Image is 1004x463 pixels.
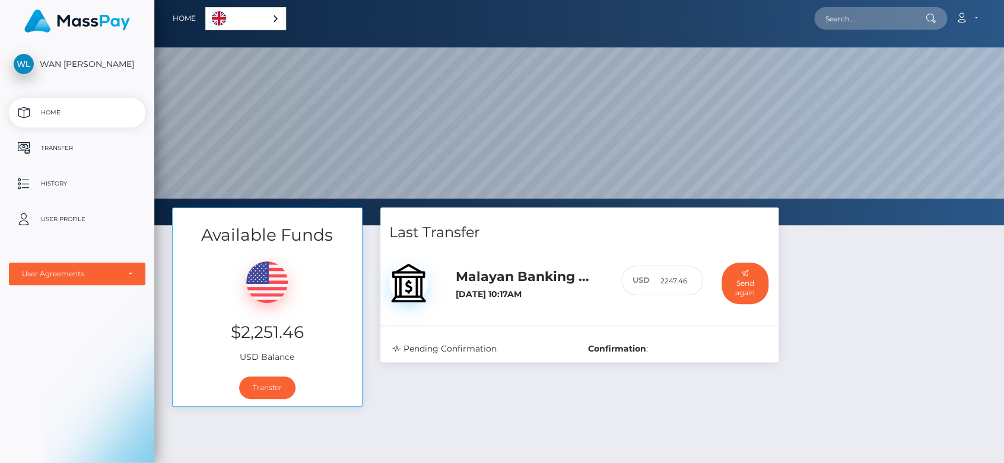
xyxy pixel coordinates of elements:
[389,264,428,302] img: bank.svg
[205,7,286,30] div: Language
[588,343,646,354] b: Confirmation
[455,289,603,299] h6: [DATE] 10:17AM
[182,321,353,344] h3: $2,251.46
[722,263,769,305] button: Send again
[24,9,130,33] img: MassPay
[9,263,145,285] button: User Agreements
[9,133,145,163] a: Transfer
[9,59,145,69] span: WAN [PERSON_NAME]
[650,266,703,296] input: 2,247.46
[173,6,196,31] a: Home
[9,205,145,234] a: User Profile
[173,247,362,369] div: USD Balance
[14,210,141,228] p: User Profile
[246,261,288,303] img: USD.png
[389,222,770,243] h4: Last Transfer
[22,269,119,279] div: User Agreements
[14,175,141,193] p: History
[579,343,776,355] div: :
[173,223,362,247] h3: Available Funds
[205,7,286,30] aside: Language selected: English
[455,268,603,286] h5: Malayan Banking Berhad / MYR
[621,266,650,296] div: USD
[9,169,145,199] a: History
[206,8,285,30] a: English
[239,376,296,399] a: Transfer
[814,7,926,30] input: Search...
[383,343,580,355] div: Pending Confirmation
[14,139,141,157] p: Transfer
[9,98,145,127] a: Home
[14,104,141,122] p: Home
